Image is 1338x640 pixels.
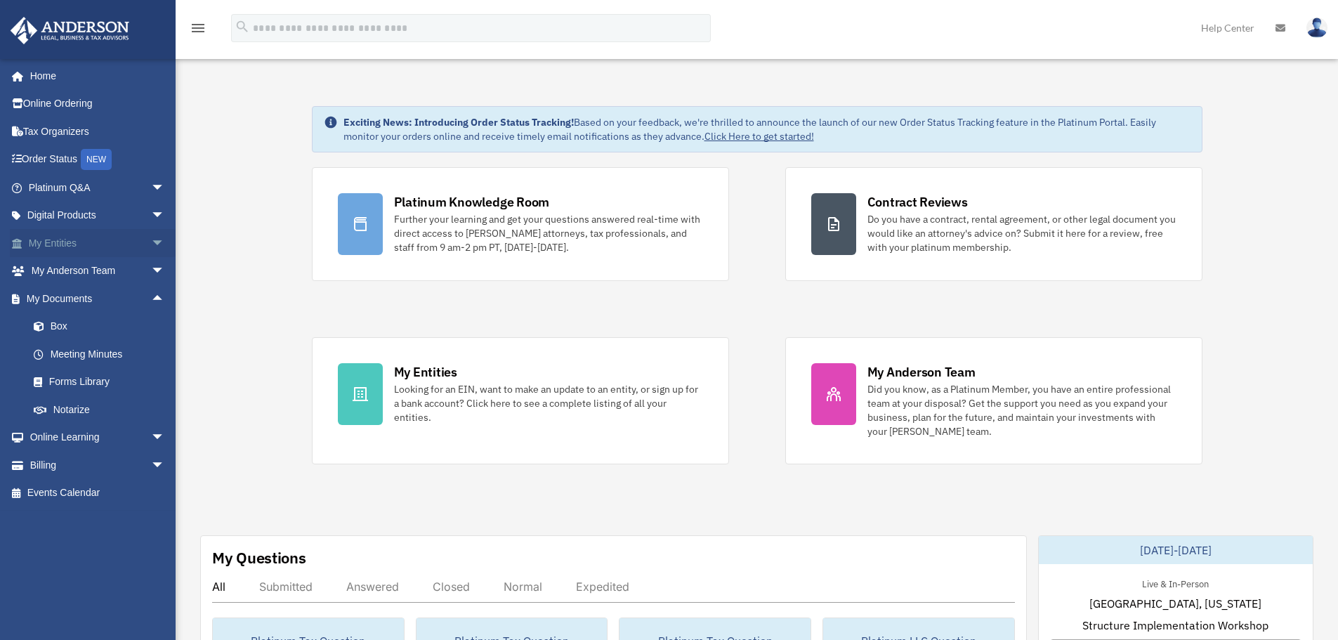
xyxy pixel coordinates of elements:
a: Events Calendar [10,479,186,507]
a: Digital Productsarrow_drop_down [10,202,186,230]
span: arrow_drop_down [151,257,179,286]
a: Click Here to get started! [704,130,814,143]
a: Billingarrow_drop_down [10,451,186,479]
div: My Questions [212,547,306,568]
a: My Anderson Teamarrow_drop_down [10,257,186,285]
div: Looking for an EIN, want to make an update to an entity, or sign up for a bank account? Click her... [394,382,703,424]
a: Home [10,62,179,90]
div: Based on your feedback, we're thrilled to announce the launch of our new Order Status Tracking fe... [343,115,1191,143]
div: All [212,580,225,594]
div: Further your learning and get your questions answered real-time with direct access to [PERSON_NAM... [394,212,703,254]
span: arrow_drop_down [151,174,179,202]
div: Expedited [576,580,629,594]
span: [GEOGRAPHIC_DATA], [US_STATE] [1089,595,1261,612]
span: arrow_drop_down [151,424,179,452]
span: arrow_drop_up [151,285,179,313]
a: My Entitiesarrow_drop_down [10,229,186,257]
i: menu [190,20,206,37]
div: Normal [504,580,542,594]
i: search [235,19,250,34]
span: arrow_drop_down [151,229,179,258]
span: Structure Implementation Workshop [1082,617,1268,634]
div: Answered [346,580,399,594]
a: Online Learningarrow_drop_down [10,424,186,452]
a: menu [190,25,206,37]
span: arrow_drop_down [151,202,179,230]
div: Live & In-Person [1131,575,1220,590]
div: Platinum Knowledge Room [394,193,550,211]
span: arrow_drop_down [151,451,179,480]
a: Order StatusNEW [10,145,186,174]
div: Submitted [259,580,313,594]
a: Box [20,313,186,341]
a: Tax Organizers [10,117,186,145]
a: My Entities Looking for an EIN, want to make an update to an entity, or sign up for a bank accoun... [312,337,729,464]
a: My Documentsarrow_drop_up [10,285,186,313]
a: Platinum Knowledge Room Further your learning and get your questions answered real-time with dire... [312,167,729,281]
div: Did you know, as a Platinum Member, you have an entire professional team at your disposal? Get th... [867,382,1176,438]
div: Contract Reviews [867,193,968,211]
a: Platinum Q&Aarrow_drop_down [10,174,186,202]
strong: Exciting News: Introducing Order Status Tracking! [343,116,574,129]
a: Contract Reviews Do you have a contract, rental agreement, or other legal document you would like... [785,167,1202,281]
a: Meeting Minutes [20,340,186,368]
div: Do you have a contract, rental agreement, or other legal document you would like an attorney's ad... [867,212,1176,254]
a: My Anderson Team Did you know, as a Platinum Member, you have an entire professional team at your... [785,337,1202,464]
div: Closed [433,580,470,594]
img: Anderson Advisors Platinum Portal [6,17,133,44]
a: Forms Library [20,368,186,396]
a: Online Ordering [10,90,186,118]
div: My Entities [394,363,457,381]
div: NEW [81,149,112,170]
div: My Anderson Team [867,363,976,381]
a: Notarize [20,396,186,424]
div: [DATE]-[DATE] [1039,536,1313,564]
img: User Pic [1306,18,1327,38]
